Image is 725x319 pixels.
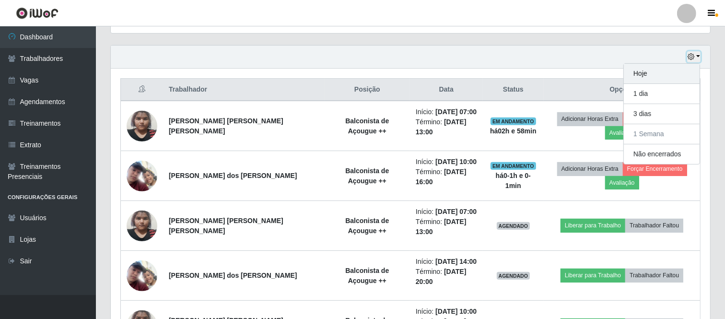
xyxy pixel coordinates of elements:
[623,162,687,176] button: Forçar Encerramento
[435,208,477,215] time: [DATE] 07:00
[496,172,531,189] strong: há 0-1 h e 0-1 min
[416,117,477,137] li: Término:
[345,117,389,135] strong: Balconista de Açougue ++
[435,108,477,116] time: [DATE] 07:00
[345,167,389,185] strong: Balconista de Açougue ++
[624,64,700,84] button: Hoje
[561,269,625,282] button: Liberar para Trabalho
[497,222,530,230] span: AGENDADO
[163,79,325,101] th: Trabalhador
[557,112,623,126] button: Adicionar Horas Extra
[557,162,623,176] button: Adicionar Horas Extra
[491,118,536,125] span: EM ANDAMENTO
[491,162,536,170] span: EM ANDAMENTO
[416,107,477,117] li: Início:
[416,257,477,267] li: Início:
[345,217,389,235] strong: Balconista de Açougue ++
[416,267,477,287] li: Término:
[127,260,157,291] img: 1710975526937.jpeg
[497,272,530,280] span: AGENDADO
[127,106,157,146] img: 1701273073882.jpeg
[345,267,389,284] strong: Balconista de Açougue ++
[410,79,483,101] th: Data
[127,205,157,246] img: 1701273073882.jpeg
[605,176,639,189] button: Avaliação
[416,207,477,217] li: Início:
[416,157,477,167] li: Início:
[416,307,477,317] li: Início:
[544,79,700,101] th: Opções
[16,7,58,19] img: CoreUI Logo
[435,258,477,265] time: [DATE] 14:00
[435,307,477,315] time: [DATE] 10:00
[561,219,625,232] button: Liberar para Trabalho
[624,84,700,104] button: 1 dia
[625,269,683,282] button: Trabalhador Faltou
[435,158,477,165] time: [DATE] 10:00
[416,217,477,237] li: Término:
[416,167,477,187] li: Término:
[169,272,297,279] strong: [PERSON_NAME] dos [PERSON_NAME]
[624,144,700,164] button: Não encerrados
[605,126,639,140] button: Avaliação
[169,117,283,135] strong: [PERSON_NAME] [PERSON_NAME] [PERSON_NAME]
[490,127,537,135] strong: há 02 h e 58 min
[624,124,700,144] button: 1 Semana
[624,104,700,124] button: 3 dias
[623,112,687,126] button: Forçar Encerramento
[483,79,544,101] th: Status
[325,79,410,101] th: Posição
[625,219,683,232] button: Trabalhador Faltou
[169,217,283,235] strong: [PERSON_NAME] [PERSON_NAME] [PERSON_NAME]
[127,161,157,191] img: 1710975526937.jpeg
[169,172,297,179] strong: [PERSON_NAME] dos [PERSON_NAME]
